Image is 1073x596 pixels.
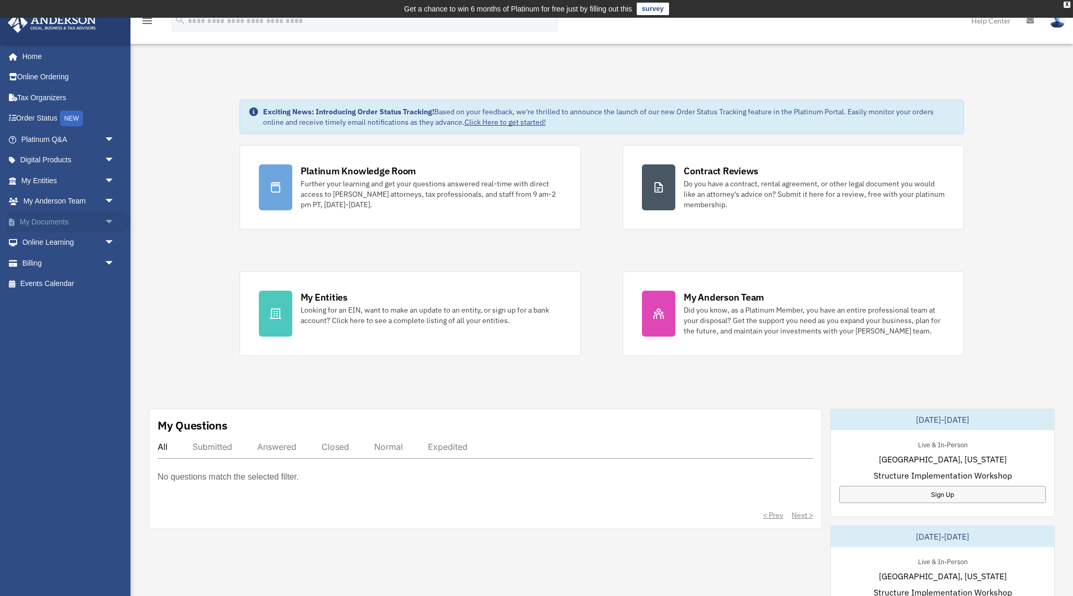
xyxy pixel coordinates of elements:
a: Billingarrow_drop_down [7,253,130,273]
strong: Exciting News: Introducing Order Status Tracking! [263,107,434,116]
i: menu [141,15,153,27]
span: arrow_drop_down [104,150,125,171]
div: Live & In-Person [910,438,976,449]
a: Sign Up [839,486,1046,503]
a: Home [7,46,125,67]
div: Contract Reviews [684,164,758,177]
div: NEW [60,111,83,126]
span: arrow_drop_down [104,191,125,212]
div: Submitted [193,442,232,452]
div: Platinum Knowledge Room [301,164,416,177]
div: Do you have a contract, rental agreement, or other legal document you would like an attorney's ad... [684,178,945,210]
a: Click Here to get started! [464,117,546,127]
span: [GEOGRAPHIC_DATA], [US_STATE] [879,453,1007,466]
div: My Questions [158,418,228,433]
div: Live & In-Person [910,555,976,566]
div: Did you know, as a Platinum Member, you have an entire professional team at your disposal? Get th... [684,305,945,336]
a: My Entities Looking for an EIN, want to make an update to an entity, or sign up for a bank accoun... [240,271,581,356]
a: My Documentsarrow_drop_down [7,211,130,232]
a: menu [141,18,153,27]
span: Structure Implementation Workshop [874,469,1012,482]
div: [DATE]-[DATE] [831,409,1054,430]
span: arrow_drop_down [104,211,125,233]
div: Based on your feedback, we're thrilled to announce the launch of our new Order Status Tracking fe... [263,106,956,127]
div: Answered [257,442,296,452]
a: Events Calendar [7,273,130,294]
a: Online Learningarrow_drop_down [7,232,130,253]
div: Get a chance to win 6 months of Platinum for free just by filling out this [404,3,632,15]
img: Anderson Advisors Platinum Portal [5,13,99,33]
a: My Anderson Teamarrow_drop_down [7,191,130,212]
div: Normal [374,442,403,452]
div: Looking for an EIN, want to make an update to an entity, or sign up for a bank account? Click her... [301,305,562,326]
a: Order StatusNEW [7,108,130,129]
img: User Pic [1050,13,1065,28]
a: Platinum Knowledge Room Further your learning and get your questions answered real-time with dire... [240,145,581,230]
span: arrow_drop_down [104,129,125,150]
span: arrow_drop_down [104,170,125,192]
a: Digital Productsarrow_drop_down [7,150,130,171]
span: arrow_drop_down [104,232,125,254]
div: My Entities [301,291,348,304]
a: Tax Organizers [7,87,130,108]
a: survey [637,3,669,15]
a: My Entitiesarrow_drop_down [7,170,130,191]
span: arrow_drop_down [104,253,125,274]
a: Platinum Q&Aarrow_drop_down [7,129,130,150]
div: All [158,442,168,452]
a: Online Ordering [7,67,130,88]
div: Closed [321,442,349,452]
div: Further your learning and get your questions answered real-time with direct access to [PERSON_NAM... [301,178,562,210]
a: My Anderson Team Did you know, as a Platinum Member, you have an entire professional team at your... [623,271,964,356]
div: My Anderson Team [684,291,764,304]
div: Expedited [428,442,468,452]
a: Contract Reviews Do you have a contract, rental agreement, or other legal document you would like... [623,145,964,230]
div: close [1064,2,1070,8]
span: [GEOGRAPHIC_DATA], [US_STATE] [879,570,1007,582]
p: No questions match the selected filter. [158,470,299,484]
div: [DATE]-[DATE] [831,526,1054,547]
i: search [174,14,186,26]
